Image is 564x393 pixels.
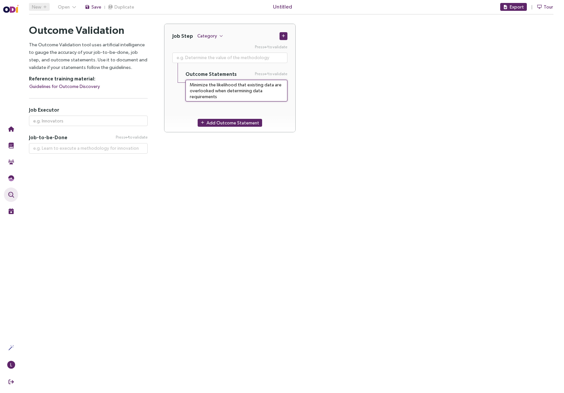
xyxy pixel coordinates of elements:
[29,83,100,90] span: Guidelines for Outcome Discovery
[55,3,79,11] button: Open
[4,138,18,153] button: Training
[29,24,148,37] h2: Outcome Validation
[29,76,95,81] strong: Reference training material:
[29,143,148,154] textarea: Press Enter to validate
[8,345,14,351] img: Actions
[91,3,101,11] span: Save
[273,3,292,11] span: Untitled
[185,71,237,77] h5: Outcome Statements
[108,3,135,11] button: Duplicate
[116,134,148,141] span: Press to validate
[8,208,14,214] img: Live Events
[29,82,100,90] button: Guidelines for Outcome Discovery
[4,204,18,218] button: Live Events
[8,142,14,148] img: Training
[29,134,67,141] span: Job-to-be-Done
[85,3,102,11] button: Save
[510,3,524,11] span: Export
[29,116,148,126] input: e.g. Innovators
[4,171,18,186] button: Needs Framework
[197,32,223,40] button: Category
[172,53,287,63] textarea: Press Enter to validate
[198,119,262,127] button: Add Outcome Statement
[197,32,217,39] span: Category
[4,122,18,136] button: Home
[29,41,148,71] p: The Outcome Validation tool uses artificial intelligence to gauge the accuracy of your job-to-be-...
[8,175,14,181] img: JTBD Needs Framework
[29,107,148,113] h5: Job Executor
[255,71,287,77] span: Press to validate
[4,187,18,202] button: Outcome Validation
[537,3,553,11] button: Tour
[500,3,527,11] button: Export
[207,119,259,126] span: Add Outcome Statement
[8,159,14,165] img: Community
[544,3,553,11] span: Tour
[8,192,14,198] img: Outcome Validation
[172,33,193,39] h4: Job Step
[4,375,18,389] button: Sign Out
[185,80,287,101] textarea: Press Enter to validate
[10,361,12,369] span: L
[29,3,50,11] button: New
[4,358,18,372] button: L
[4,340,18,355] button: Actions
[4,155,18,169] button: Community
